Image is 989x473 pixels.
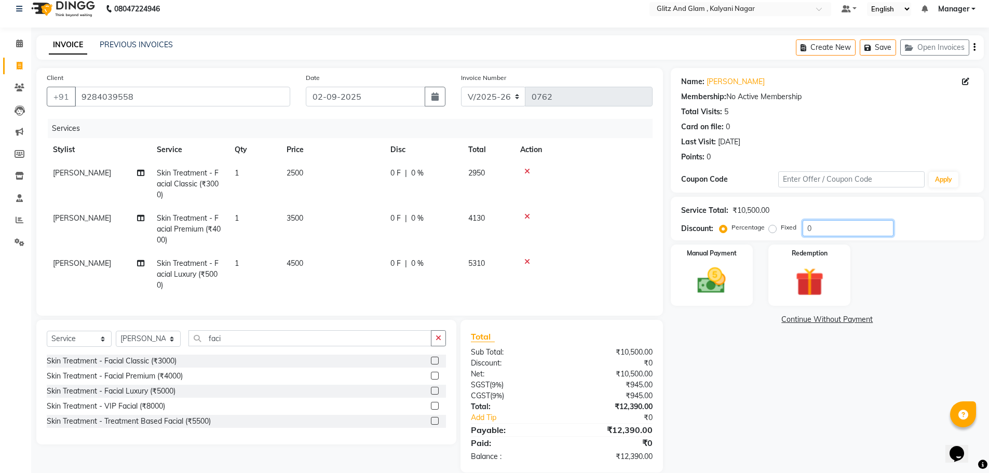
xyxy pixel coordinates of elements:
div: Services [48,119,660,138]
span: 9% [492,391,502,400]
a: [PERSON_NAME] [707,76,765,87]
div: Service Total: [681,205,728,216]
label: Redemption [792,249,828,258]
button: Create New [796,39,856,56]
button: Open Invoices [900,39,969,56]
div: [DATE] [718,137,740,147]
div: ₹12,390.00 [562,401,660,412]
div: ₹12,390.00 [562,451,660,462]
button: +91 [47,87,76,106]
th: Qty [228,138,280,161]
span: 1 [235,168,239,178]
div: ₹0 [562,437,660,449]
th: Stylist [47,138,151,161]
input: Search or Scan [188,330,431,346]
span: 0 F [390,168,401,179]
div: ₹12,390.00 [562,424,660,436]
button: Apply [929,172,958,187]
div: Paid: [463,437,562,449]
label: Manual Payment [687,249,737,258]
th: Disc [384,138,462,161]
div: Sub Total: [463,347,562,358]
div: 0 [726,121,730,132]
label: Fixed [781,223,796,232]
div: ( ) [463,390,562,401]
div: Card on file: [681,121,724,132]
span: | [405,258,407,269]
span: 2950 [468,168,485,178]
div: ( ) [463,380,562,390]
a: INVOICE [49,36,87,55]
div: Skin Treatment - Facial Premium (₹4000) [47,371,183,382]
div: Total Visits: [681,106,722,117]
span: SGST [471,380,490,389]
div: ₹945.00 [562,390,660,401]
div: Last Visit: [681,137,716,147]
span: 1 [235,259,239,268]
div: Payable: [463,424,562,436]
span: 0 % [411,168,424,179]
span: 0 F [390,258,401,269]
span: 4500 [287,259,303,268]
div: ₹10,500.00 [562,369,660,380]
img: _cash.svg [688,264,735,297]
div: Name: [681,76,705,87]
div: Skin Treatment - VIP Facial (₹8000) [47,401,165,412]
div: Balance : [463,451,562,462]
iframe: chat widget [945,431,979,463]
label: Date [306,73,320,83]
span: | [405,168,407,179]
span: 2500 [287,168,303,178]
div: No Active Membership [681,91,973,102]
div: ₹10,500.00 [733,205,769,216]
button: Save [860,39,896,56]
span: [PERSON_NAME] [53,259,111,268]
input: Enter Offer / Coupon Code [778,171,925,187]
div: ₹945.00 [562,380,660,390]
label: Percentage [731,223,765,232]
span: 3500 [287,213,303,223]
span: Skin Treatment - Facial Luxury (₹5000) [157,259,219,290]
span: [PERSON_NAME] [53,213,111,223]
span: | [405,213,407,224]
span: 0 % [411,258,424,269]
label: Invoice Number [461,73,506,83]
a: PREVIOUS INVOICES [100,40,173,49]
div: ₹0 [578,412,660,423]
span: 5310 [468,259,485,268]
div: Skin Treatment - Facial Luxury (₹5000) [47,386,175,397]
span: 4130 [468,213,485,223]
div: Points: [681,152,705,163]
span: Total [471,331,495,342]
span: Skin Treatment - Facial Classic (₹3000) [157,168,219,199]
div: Discount: [681,223,713,234]
th: Price [280,138,384,161]
span: 0 % [411,213,424,224]
label: Client [47,73,63,83]
input: Search by Name/Mobile/Email/Code [75,87,290,106]
a: Continue Without Payment [673,314,982,325]
img: _gift.svg [787,264,833,300]
div: ₹0 [562,358,660,369]
th: Service [151,138,228,161]
div: ₹10,500.00 [562,347,660,358]
div: Total: [463,401,562,412]
span: 0 F [390,213,401,224]
span: 1 [235,213,239,223]
span: [PERSON_NAME] [53,168,111,178]
div: Membership: [681,91,726,102]
div: 5 [724,106,728,117]
span: Manager [938,4,969,15]
th: Action [514,138,653,161]
div: 0 [707,152,711,163]
span: CGST [471,391,490,400]
div: Discount: [463,358,562,369]
div: Skin Treatment - Facial Classic (₹3000) [47,356,177,367]
div: Skin Treatment - Treatment Based Facial (₹5500) [47,416,211,427]
a: Add Tip [463,412,578,423]
div: Coupon Code [681,174,779,185]
span: Skin Treatment - Facial Premium (₹4000) [157,213,221,245]
span: 9% [492,381,502,389]
div: Net: [463,369,562,380]
th: Total [462,138,514,161]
